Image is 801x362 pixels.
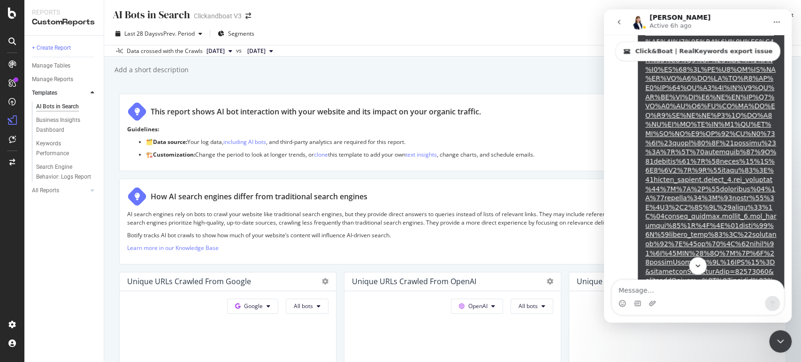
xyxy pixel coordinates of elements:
[577,277,722,286] div: Unique URLs Crawled from Other AI Bots
[604,9,792,323] iframe: Intercom live chat
[36,139,97,158] a: Keywords Performance
[405,151,437,158] a: text insights
[32,75,97,84] a: Manage Reports
[36,102,97,112] a: AI Bots in Search
[32,61,70,71] div: Manage Tables
[227,299,278,314] button: Google
[32,88,57,98] div: Templates
[36,162,97,182] a: Search Engine Behavior: Logs Report
[244,302,263,310] span: Google
[36,115,90,135] div: Business Insights Dashboard
[153,138,187,146] strong: Data source:
[127,47,203,55] div: Data crossed with the Crawls
[352,277,476,286] div: Unique URLs Crawled from OpenAI
[32,88,88,98] a: Templates
[286,299,328,314] button: All bots
[451,299,503,314] button: OpenAI
[127,244,219,252] a: Learn more in our Knowledge Base
[511,299,553,314] button: All bots
[655,8,694,23] button: Clone
[151,191,367,202] div: How AI search engines differ from traditional search engines
[119,179,786,264] div: How AI search engines differ from traditional search enginesAI search engines rely on bots to cra...
[146,138,778,146] p: 🗂️ Your log data, , and third-party analytics are required for this report.
[32,8,96,17] div: Reports
[32,43,71,53] div: + Create Report
[214,26,258,41] button: Segments
[245,13,251,19] div: arrow-right-arrow-left
[112,26,206,41] button: Last 28 DaysvsPrev. Period
[36,115,97,135] a: Business Insights Dashboard
[158,30,195,38] span: vs Prev. Period
[124,30,158,38] span: Last 28 Days
[127,210,778,226] p: AI search engines rely on bots to crawl your website like traditional search engines, but they pr...
[244,45,277,57] button: [DATE]
[114,65,189,75] div: Add a short description
[36,102,79,112] div: AI Bots in Search
[194,11,242,21] div: Clickandboat V3
[36,162,92,182] div: Search Engine Behavior: Logs Report
[127,277,251,286] div: Unique URLs Crawled from Google
[36,139,89,158] div: Keywords Performance
[119,94,786,171] div: This report shows AI bot interaction with your website and its impact on your organic traffic.Gui...
[294,302,313,310] span: All bots
[151,106,481,117] div: This report shows AI bot interaction with your website and its impact on your organic traffic.
[228,30,254,38] span: Segments
[112,8,190,22] div: AI Bots in Search
[206,47,225,55] span: 2025 Aug. 10th
[468,302,488,310] span: OpenAI
[32,17,96,28] div: CustomReports
[763,8,793,23] button: Export
[203,45,236,57] button: [DATE]
[223,138,266,146] a: including AI bots
[32,75,73,84] div: Manage Reports
[236,46,244,55] span: vs
[32,61,97,71] a: Manage Tables
[519,302,538,310] span: All bots
[769,330,792,353] iframe: Intercom live chat
[32,186,59,196] div: All Reports
[314,151,328,158] a: clone
[32,186,88,196] a: All Reports
[32,43,97,53] a: + Create Report
[127,125,159,133] strong: Guidelines:
[146,151,778,158] p: 🏗️ Change the period to look at longer trends, or this template to add your own , change charts, ...
[702,8,755,23] button: Schedule Email
[153,151,195,158] strong: Customization:
[127,231,778,239] p: Botify tracks AI bot crawls to show how much of your website’s content will influence AI-driven s...
[247,47,266,55] span: 2025 Jul. 13th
